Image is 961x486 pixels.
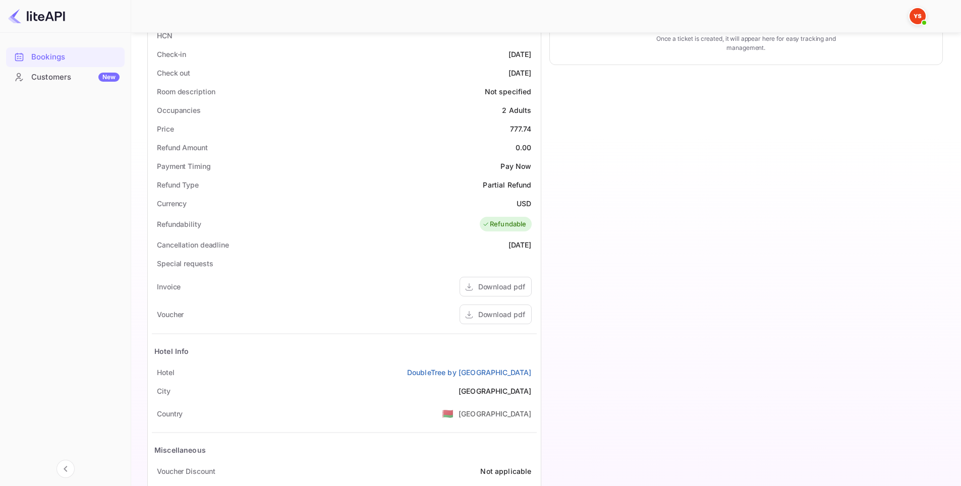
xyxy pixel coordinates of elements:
[6,68,125,86] a: CustomersNew
[8,8,65,24] img: LiteAPI logo
[154,445,206,455] div: Miscellaneous
[157,239,229,250] div: Cancellation deadline
[459,386,532,396] div: [GEOGRAPHIC_DATA]
[407,367,532,378] a: DoubleTree by [GEOGRAPHIC_DATA]
[502,105,531,115] div: 2 Adults
[516,142,532,153] div: 0.00
[480,466,531,476] div: Not applicable
[31,51,120,63] div: Bookings
[485,86,532,97] div: Not specified
[157,86,215,97] div: Room description
[157,142,208,153] div: Refund Amount
[640,34,852,52] p: Once a ticket is created, it will appear here for easy tracking and management.
[6,47,125,66] a: Bookings
[508,49,532,59] div: [DATE]
[508,68,532,78] div: [DATE]
[482,219,527,229] div: Refundable
[6,68,125,87] div: CustomersNew
[154,346,189,356] div: Hotel Info
[508,239,532,250] div: [DATE]
[157,179,199,190] div: Refund Type
[157,49,186,59] div: Check-in
[157,198,187,209] div: Currency
[157,466,215,476] div: Voucher Discount
[459,408,532,419] div: [GEOGRAPHIC_DATA]
[517,198,531,209] div: USD
[510,124,532,134] div: 777.74
[157,408,183,419] div: Country
[500,161,531,171] div: Pay Now
[56,460,75,478] button: Collapse navigation
[157,258,213,269] div: Special requests
[98,73,120,82] div: New
[483,179,531,190] div: Partial Refund
[157,386,171,396] div: City
[478,281,525,292] div: Download pdf
[157,281,181,292] div: Invoice
[157,68,190,78] div: Check out
[6,47,125,67] div: Bookings
[31,72,120,83] div: Customers
[157,30,173,41] div: HCN
[478,309,525,320] div: Download pdf
[157,124,174,134] div: Price
[157,105,201,115] div: Occupancies
[157,367,175,378] div: Hotel
[442,404,454,422] span: United States
[157,219,201,229] div: Refundability
[157,161,211,171] div: Payment Timing
[157,309,184,320] div: Voucher
[910,8,926,24] img: Yandex Support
